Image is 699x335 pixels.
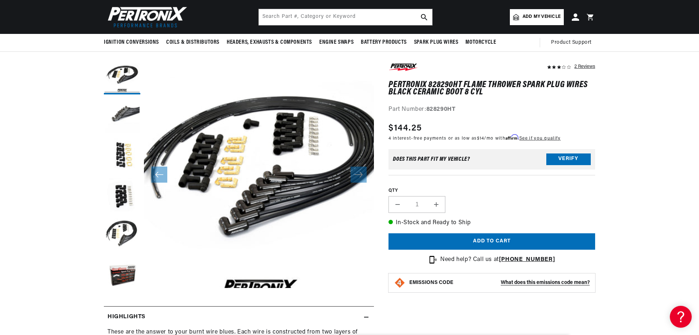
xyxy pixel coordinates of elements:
summary: Battery Products [357,34,410,51]
span: $14 [477,136,484,141]
input: Search Part #, Category or Keyword [259,9,432,25]
img: Pertronix [104,4,188,30]
summary: Motorcycle [462,34,500,51]
span: Headers, Exhausts & Components [227,39,312,46]
button: Slide right [351,167,367,183]
h1: PerTronix 828290HT Flame Thrower Spark Plug Wires Black Ceramic Boot 8 cyl [388,81,595,96]
media-gallery: Gallery Viewer [104,58,374,292]
a: See if you qualify - Learn more about Affirm Financing (opens in modal) [519,136,561,141]
summary: Coils & Distributors [163,34,223,51]
button: Load image 5 in gallery view [104,218,140,255]
button: Load image 4 in gallery view [104,178,140,215]
summary: Engine Swaps [316,34,357,51]
summary: Ignition Conversions [104,34,163,51]
button: Load image 6 in gallery view [104,258,140,295]
p: Need help? Call us at [440,255,555,265]
strong: EMISSIONS CODE [409,280,453,285]
span: $144.25 [388,122,422,135]
p: In-Stock and Ready to Ship [388,218,595,228]
span: Product Support [551,39,591,47]
div: 2 Reviews [574,62,595,71]
img: Emissions code [394,277,406,289]
span: Motorcycle [465,39,496,46]
button: Verify [546,153,591,165]
button: Load image 2 in gallery view [104,98,140,135]
strong: What does this emissions code mean? [501,280,590,285]
button: EMISSIONS CODEWhat does this emissions code mean? [409,280,590,286]
h2: Highlights [108,312,145,322]
summary: Highlights [104,307,374,328]
span: Engine Swaps [319,39,354,46]
div: Does This part fit My vehicle? [393,156,470,162]
label: QTY [388,188,595,194]
strong: 828290HT [426,107,456,113]
span: Battery Products [361,39,407,46]
span: Affirm [505,135,518,140]
p: 4 interest-free payments or as low as /mo with . [388,135,561,142]
summary: Spark Plug Wires [410,34,462,51]
button: search button [416,9,432,25]
span: Add my vehicle [523,13,561,20]
a: Add my vehicle [510,9,564,25]
summary: Product Support [551,34,595,51]
button: Load image 3 in gallery view [104,138,140,175]
span: Ignition Conversions [104,39,159,46]
span: Coils & Distributors [166,39,219,46]
summary: Headers, Exhausts & Components [223,34,316,51]
span: Spark Plug Wires [414,39,458,46]
button: Slide left [151,167,167,183]
a: [PHONE_NUMBER] [499,257,555,262]
button: Add to cart [388,233,595,250]
div: Part Number: [388,105,595,115]
button: Load image 1 in gallery view [104,58,140,94]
